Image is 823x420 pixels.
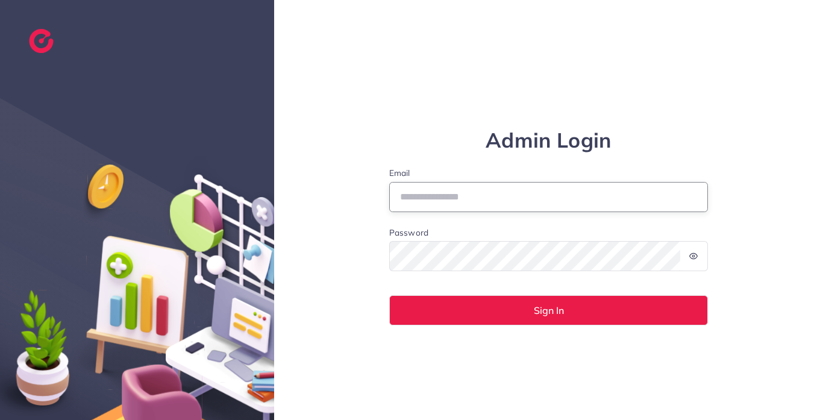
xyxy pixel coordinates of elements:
[534,306,564,315] span: Sign In
[389,128,709,153] h1: Admin Login
[29,29,54,53] img: logo
[389,167,709,179] label: Email
[389,295,709,325] button: Sign In
[389,227,428,239] label: Password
